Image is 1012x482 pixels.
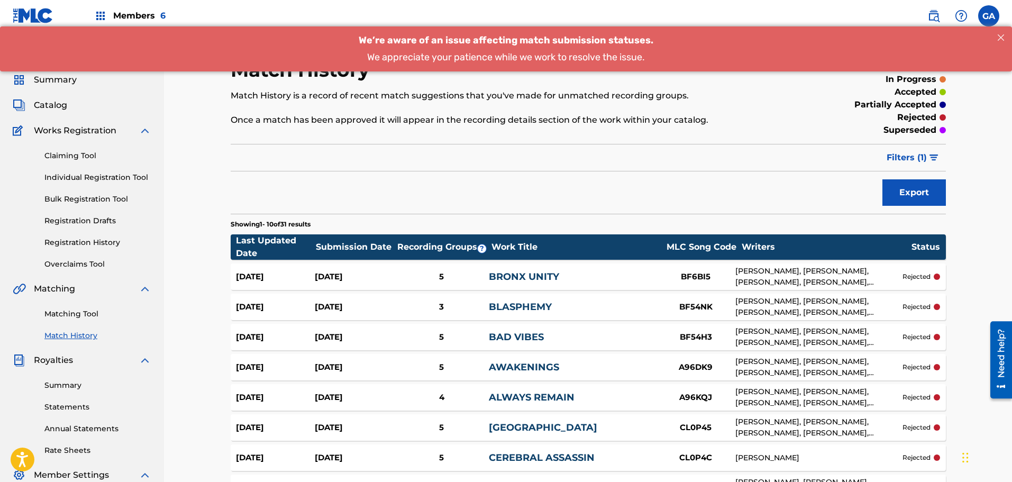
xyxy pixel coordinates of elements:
a: Registration History [44,237,151,248]
div: Submission Date [316,241,395,253]
img: Catalog [13,99,25,112]
img: expand [139,124,151,137]
iframe: Resource Center [982,317,1012,402]
a: Match History [44,330,151,341]
img: search [927,10,940,22]
div: [DATE] [315,301,394,313]
div: [DATE] [236,271,315,283]
div: [PERSON_NAME], [PERSON_NAME], [PERSON_NAME], [PERSON_NAME], [PERSON_NAME] [735,326,902,348]
div: Recording Groups [396,241,491,253]
div: [DATE] [236,301,315,313]
p: rejected [902,393,931,402]
p: rejected [902,272,931,281]
div: [DATE] [315,392,394,404]
a: Matching Tool [44,308,151,320]
div: Help [951,5,972,26]
img: expand [139,469,151,481]
p: rejected [902,423,931,432]
div: [PERSON_NAME] [735,452,902,463]
p: rejected [902,362,931,372]
div: [PERSON_NAME], [PERSON_NAME], [PERSON_NAME], [PERSON_NAME], [PERSON_NAME] [735,416,902,439]
div: [DATE] [315,361,394,374]
p: accepted [895,86,936,98]
div: 3 [394,301,489,313]
span: We’re aware of an issue affecting match submission statuses. [359,8,653,20]
a: Annual Statements [44,423,151,434]
div: 5 [394,422,489,434]
span: 6 [160,11,166,21]
a: Overclaims Tool [44,259,151,270]
div: [DATE] [236,392,315,404]
div: Work Title [491,241,661,253]
a: BRONX UNITY [489,271,559,283]
div: A96DK9 [656,361,735,374]
div: [PERSON_NAME], [PERSON_NAME], [PERSON_NAME], [PERSON_NAME], [PERSON_NAME] [735,356,902,378]
p: rejected [897,111,936,124]
div: MLC Song Code [662,241,741,253]
div: CL0P4C [656,452,735,464]
a: ALWAYS REMAIN [489,392,575,403]
div: [DATE] [315,331,394,343]
a: CatalogCatalog [13,99,67,112]
span: Catalog [34,99,67,112]
a: Registration Drafts [44,215,151,226]
img: filter [929,154,938,161]
a: Statements [44,402,151,413]
div: [DATE] [236,331,315,343]
span: Member Settings [34,469,109,481]
a: Individual Registration Tool [44,172,151,183]
span: Summary [34,74,77,86]
div: [PERSON_NAME], [PERSON_NAME], [PERSON_NAME], [PERSON_NAME], [PERSON_NAME] [735,266,902,288]
span: Filters ( 1 ) [887,151,927,164]
img: expand [139,283,151,295]
img: Member Settings [13,469,25,481]
a: BLASPHEMY [489,301,552,313]
img: Top Rightsholders [94,10,107,22]
span: Royalties [34,354,73,367]
div: 5 [394,271,489,283]
a: Claiming Tool [44,150,151,161]
a: BAD VIBES [489,331,544,343]
div: 4 [394,392,489,404]
p: rejected [902,302,931,312]
p: Once a match has been approved it will appear in the recording details section of the work within... [231,114,781,126]
span: Works Registration [34,124,116,137]
a: Rate Sheets [44,445,151,456]
img: MLC Logo [13,8,53,23]
div: [DATE] [315,422,394,434]
p: rejected [902,332,931,342]
div: [DATE] [236,452,315,464]
div: BF54H3 [656,331,735,343]
iframe: Chat Widget [959,431,1012,482]
div: BF6BI5 [656,271,735,283]
div: [PERSON_NAME], [PERSON_NAME], [PERSON_NAME], [PERSON_NAME], [PERSON_NAME] [735,296,902,318]
div: User Menu [978,5,999,26]
div: Drag [962,442,969,474]
div: [DATE] [236,361,315,374]
div: 5 [394,331,489,343]
img: expand [139,354,151,367]
p: Showing 1 - 10 of 31 results [231,220,311,229]
div: 5 [394,452,489,464]
a: Bulk Registration Tool [44,194,151,205]
span: We appreciate your patience while we work to resolve the issue. [367,25,645,37]
p: Match History is a record of recent match suggestions that you've made for unmatched recording gr... [231,89,781,102]
img: Summary [13,74,25,86]
span: Matching [34,283,75,295]
img: Royalties [13,354,25,367]
p: partially accepted [854,98,936,111]
div: BF54NK [656,301,735,313]
a: [GEOGRAPHIC_DATA] [489,422,597,433]
a: CEREBRAL ASSASSIN [489,452,595,463]
a: Public Search [923,5,944,26]
div: CL0P45 [656,422,735,434]
div: [DATE] [315,452,394,464]
button: Filters (1) [880,144,946,171]
a: SummarySummary [13,74,77,86]
span: ? [478,244,486,253]
a: Summary [44,380,151,391]
div: [DATE] [315,271,394,283]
